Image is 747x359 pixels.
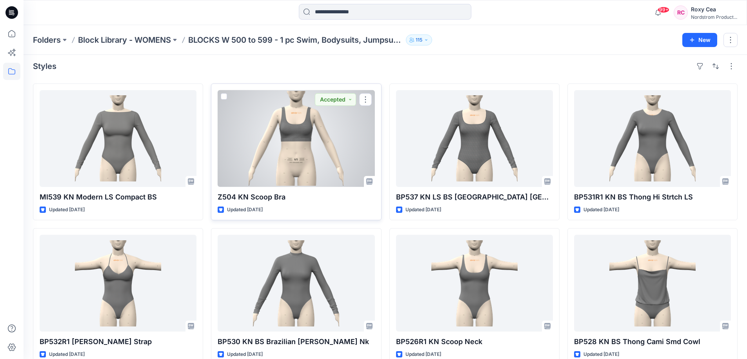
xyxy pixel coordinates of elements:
[218,90,374,187] a: Z504 KN Scoop Bra
[574,90,731,187] a: BP531R1 KN BS Thong Hi Strtch LS
[405,206,441,214] p: Updated [DATE]
[396,235,553,332] a: BP526R1 KN Scoop Neck
[396,192,553,203] p: BP537 KN LS BS [GEOGRAPHIC_DATA] [GEOGRAPHIC_DATA]
[396,336,553,347] p: BP526R1 KN Scoop Neck
[406,34,432,45] button: 115
[78,34,171,45] a: Block Library - WOMENS
[227,206,263,214] p: Updated [DATE]
[33,62,56,71] h4: Styles
[40,192,196,203] p: MI539 KN Modern LS Compact BS
[682,33,717,47] button: New
[227,350,263,359] p: Updated [DATE]
[674,5,688,20] div: RC
[691,5,737,14] div: Roxy Cea
[49,206,85,214] p: Updated [DATE]
[416,36,422,44] p: 115
[40,90,196,187] a: MI539 KN Modern LS Compact BS
[40,336,196,347] p: BP532R1 [PERSON_NAME] Strap
[574,336,731,347] p: BP528 KN BS Thong Cami Smd Cowl
[405,350,441,359] p: Updated [DATE]
[218,235,374,332] a: BP530 KN BS Brazilian LS Mock Nk
[574,235,731,332] a: BP528 KN BS Thong Cami Smd Cowl
[658,7,669,13] span: 99+
[396,90,553,187] a: BP537 KN LS BS Brazil Mid Str L-SSlv
[691,14,737,20] div: Nordstrom Product...
[33,34,61,45] a: Folders
[188,34,403,45] p: BLOCKS W 500 to 599 - 1 pc Swim, Bodysuits, Jumpsuits, Bras, Teddies, Onesies, Swim Top
[574,192,731,203] p: BP531R1 KN BS Thong Hi Strtch LS
[218,336,374,347] p: BP530 KN BS Brazilian [PERSON_NAME] Nk
[583,350,619,359] p: Updated [DATE]
[218,192,374,203] p: Z504 KN Scoop Bra
[49,350,85,359] p: Updated [DATE]
[583,206,619,214] p: Updated [DATE]
[40,235,196,332] a: BP532R1 KN Halter Strap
